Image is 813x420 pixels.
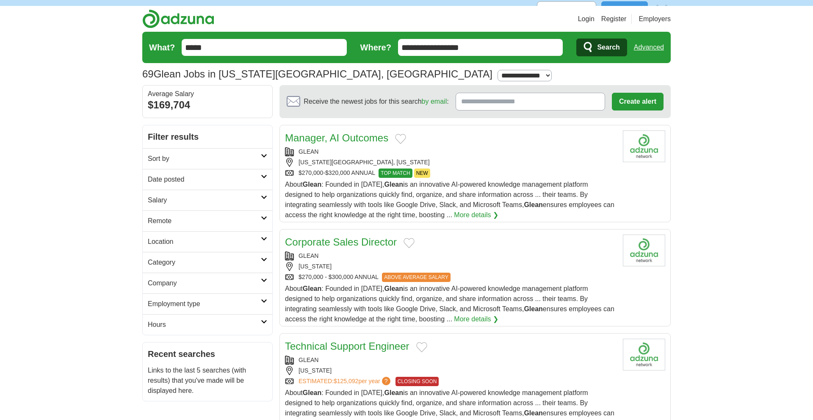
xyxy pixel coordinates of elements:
a: Location [143,231,272,252]
a: Category [143,252,272,273]
label: Where? [360,41,391,54]
a: Hours [143,314,272,335]
div: $270,000-$320,000 ANNUAL [285,169,616,178]
h2: Date posted [148,174,261,185]
button: Search [576,39,627,56]
strong: Glean [384,181,403,188]
h2: Recent searches [148,348,267,360]
button: Add to favorite jobs [416,342,427,352]
div: $270,000 - $300,000 ANNUAL [285,273,616,282]
button: Add to favorite jobs [395,134,406,144]
a: Salary [143,190,272,210]
h2: Company [148,278,261,288]
h2: Employment type [148,299,261,309]
span: About : Founded in [DATE], is an innovative AI-powered knowledge management platform designed to ... [285,285,614,323]
span: ? [382,377,390,385]
h2: Sort by [148,154,261,164]
span: Receive the newest jobs for this search : [304,97,448,107]
strong: Glean [303,181,321,188]
a: Date posted [143,169,272,190]
p: Êtes-vous basé(e) en [GEOGRAPHIC_DATA]? Sélectionnez votre pays pour voir les emplois spécifiques... [142,5,516,15]
a: Corporate Sales Director [285,236,397,248]
h2: Category [148,257,261,268]
div: [US_STATE] [285,366,616,375]
button: Create alert [612,93,664,111]
span: TOP MATCH [379,169,412,178]
div: Average Salary [148,91,267,97]
strong: Glean [303,389,321,396]
button: Add to favorite jobs [404,238,415,248]
img: Company logo [623,130,665,162]
div: [US_STATE][GEOGRAPHIC_DATA], [US_STATE] [285,158,616,167]
span: 69 [142,66,154,82]
div: $169,704 [148,97,267,113]
span: $125,092 [334,378,358,384]
span: ABOVE AVERAGE SALARY [382,273,451,282]
button: Continuer [601,1,648,19]
strong: Glean [384,389,403,396]
h2: Filter results [143,125,272,148]
span: CLOSING SOON [395,377,439,386]
div: GLEAN [285,147,616,156]
a: Remote [143,210,272,231]
h2: Remote [148,216,261,226]
a: Sort by [143,148,272,169]
p: Links to the last 5 searches (with results) that you've made will be displayed here. [148,365,267,396]
a: More details ❯ [454,210,498,220]
strong: Glean [524,305,542,312]
a: Advanced [634,39,664,56]
a: Employment type [143,293,272,314]
div: GLEAN [285,251,616,260]
h2: Salary [148,195,261,205]
a: More details ❯ [454,314,498,324]
span: Search [597,39,619,56]
strong: Glean [384,285,403,292]
h2: Location [148,237,261,247]
div: GLEAN [285,356,616,365]
img: Company logo [623,339,665,370]
strong: Glean [524,201,542,208]
strong: Glean [524,409,542,417]
h2: Hours [148,320,261,330]
label: What? [149,41,175,54]
a: Register [601,14,627,24]
span: About : Founded in [DATE], is an innovative AI-powered knowledge management platform designed to ... [285,181,614,218]
img: icon_close_no_bg.svg [653,1,671,19]
h1: Glean Jobs in [US_STATE][GEOGRAPHIC_DATA], [GEOGRAPHIC_DATA] [142,68,492,80]
a: Technical Support Engineer [285,340,409,352]
a: Employers [639,14,671,24]
a: ESTIMATED:$125,092per year? [299,377,392,386]
img: Company logo [623,235,665,266]
span: NEW [414,169,430,178]
a: Company [143,273,272,293]
a: Manager, AI Outcomes [285,132,388,144]
div: [US_STATE] [285,262,616,271]
strong: Glean [303,285,321,292]
img: Adzuna logo [142,9,214,28]
a: by email [422,98,447,105]
a: Login [578,14,595,24]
